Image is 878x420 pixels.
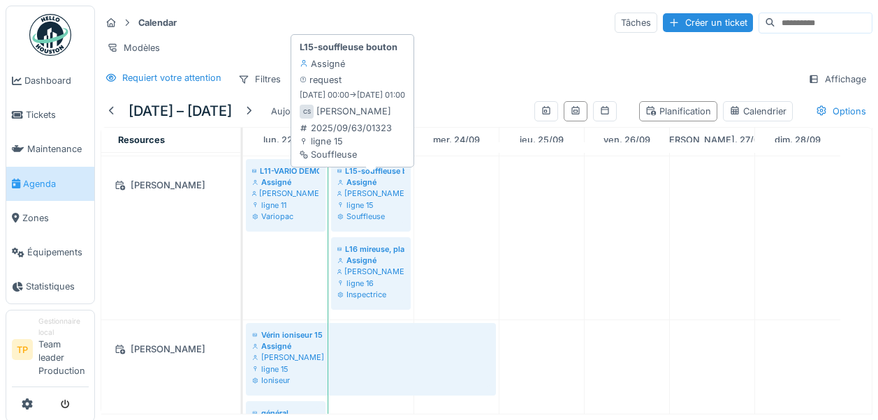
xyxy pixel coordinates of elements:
strong: Calendar [133,16,182,29]
div: Tâches [615,13,657,33]
div: [PERSON_NAME] [252,188,319,199]
div: ligne 15 [252,363,490,375]
span: Statistiques [26,280,89,293]
div: Assigné [252,340,490,352]
span: Maintenance [27,142,89,156]
div: Filtres [232,69,287,89]
div: [PERSON_NAME] [252,352,490,363]
div: Assigné [337,255,404,266]
div: [PERSON_NAME] [316,105,391,118]
div: Variopac [252,211,319,222]
div: Calendrier [729,105,786,118]
a: 25 septembre 2025 [516,130,567,149]
span: Dashboard [24,74,89,87]
div: Assigné [252,177,319,188]
a: Agenda [6,167,94,201]
a: Zones [6,201,94,235]
div: Planification [645,105,711,118]
a: 22 septembre 2025 [260,130,311,149]
div: [PERSON_NAME] [337,188,404,199]
a: Statistiques [6,269,94,303]
small: [DATE] 00:00 -> [DATE] 01:00 [300,89,405,101]
a: Tickets [6,98,94,132]
div: Souffleuse [300,148,392,161]
div: Ioniseur [252,375,490,386]
a: Dashboard [6,63,94,98]
div: L11-VARIO DEMONTER CLAME [252,165,319,177]
div: L15-souffleuse bouton [337,165,404,177]
span: Agenda [23,177,89,190]
div: Gestionnaire local [38,316,89,338]
li: TP [12,339,33,360]
img: Badge_color-CXgf-gQk.svg [29,14,71,56]
div: ligne 16 [337,278,404,289]
div: Souffleuse [337,211,404,222]
a: 28 septembre 2025 [771,130,824,149]
h5: [DATE] – [DATE] [129,103,232,119]
div: L16 mireuse, placement barre de réglage [337,243,404,255]
div: request [300,73,342,87]
div: Options [810,101,872,121]
strong: L15-souffleuse bouton [300,40,397,54]
li: Team leader Production [38,316,89,383]
span: Tickets [26,108,89,121]
div: Assigné [300,57,345,70]
div: Requiert votre attention [122,71,221,84]
div: ligne 15 [300,135,392,148]
div: Vérin ioniseur 15 [252,329,490,340]
div: CS [300,105,314,119]
div: Aujourd'hui [265,102,327,121]
div: Modèles [101,38,166,58]
a: Maintenance [6,132,94,166]
a: TP Gestionnaire localTeam leader Production [12,316,89,387]
div: Affichage [802,69,872,89]
div: Créer un ticket [663,13,753,32]
div: général [252,407,319,419]
div: Assigné [337,177,404,188]
div: ligne 15 [337,200,404,211]
span: Resources [118,135,165,145]
span: Zones [22,211,89,225]
div: [PERSON_NAME] [110,340,232,358]
a: 27 septembre 2025 [657,130,768,149]
div: [PERSON_NAME] [337,266,404,277]
div: 2025/09/63/01323 [300,121,392,135]
a: Équipements [6,235,94,269]
a: 26 septembre 2025 [600,130,654,149]
span: Équipements [27,246,89,259]
div: [PERSON_NAME] [110,177,232,194]
div: ligne 11 [252,200,319,211]
a: 24 septembre 2025 [430,130,483,149]
div: Inspectrice [337,289,404,300]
